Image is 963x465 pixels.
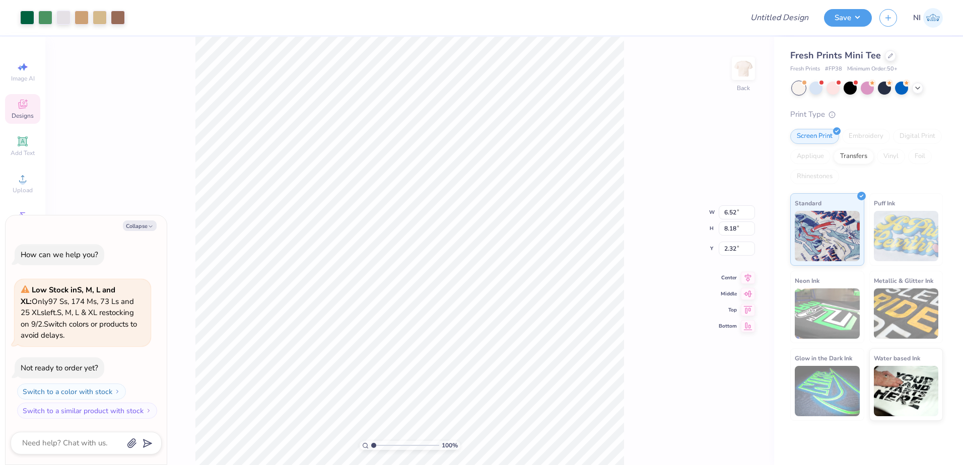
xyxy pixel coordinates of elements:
span: Middle [719,290,737,297]
div: Back [737,84,750,93]
button: Collapse [123,220,157,231]
button: Switch to a similar product with stock [17,403,157,419]
span: 100 % [442,441,458,450]
span: NI [913,12,921,24]
span: Top [719,306,737,314]
div: Not ready to order yet? [21,363,98,373]
div: Vinyl [877,149,905,164]
div: Foil [908,149,932,164]
div: How can we help you? [21,250,98,260]
span: Add Text [11,149,35,157]
span: Center [719,274,737,281]
span: Neon Ink [795,275,819,286]
span: Image AI [11,74,35,83]
span: Metallic & Glitter Ink [874,275,933,286]
span: Fresh Prints Mini Tee [790,49,881,61]
span: Only 97 Ss, 174 Ms, 73 Ls and 25 XLs left. S, M, L & XL restocking on 9/2. Switch colors or produ... [21,285,137,340]
img: Nicole Isabelle Dimla [923,8,943,28]
div: Applique [790,149,831,164]
span: Standard [795,198,821,208]
span: Glow in the Dark Ink [795,353,852,363]
img: Metallic & Glitter Ink [874,288,939,339]
button: Switch to a color with stock [17,383,126,400]
a: NI [913,8,943,28]
img: Switch to a color with stock [114,389,120,395]
input: Untitled Design [742,8,816,28]
div: Digital Print [893,129,942,144]
img: Puff Ink [874,211,939,261]
span: Fresh Prints [790,65,820,73]
button: Save [824,9,872,27]
span: Puff Ink [874,198,895,208]
div: Screen Print [790,129,839,144]
img: Water based Ink [874,366,939,416]
div: Rhinestones [790,169,839,184]
img: Back [733,58,753,79]
strong: Low Stock in S, M, L and XL : [21,285,115,306]
img: Neon Ink [795,288,860,339]
img: Standard [795,211,860,261]
img: Switch to a similar product with stock [146,408,152,414]
div: Transfers [834,149,874,164]
span: Bottom [719,323,737,330]
span: Water based Ink [874,353,920,363]
span: Designs [12,112,34,120]
span: Minimum Order: 50 + [847,65,898,73]
span: # FP38 [825,65,842,73]
div: Embroidery [842,129,890,144]
div: Print Type [790,109,943,120]
img: Glow in the Dark Ink [795,366,860,416]
span: Upload [13,186,33,194]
